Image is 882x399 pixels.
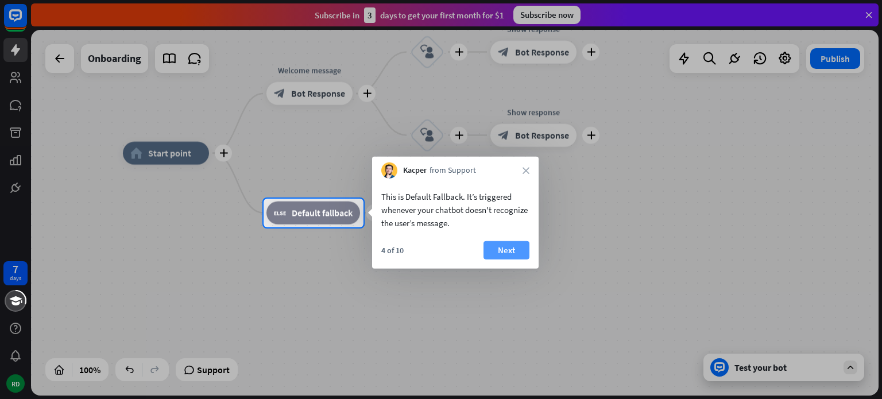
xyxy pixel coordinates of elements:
span: from Support [430,165,476,176]
span: Kacper [403,165,427,176]
span: Default fallback [292,207,353,219]
div: This is Default Fallback. It’s triggered whenever your chatbot doesn't recognize the user’s message. [381,190,529,230]
i: close [523,167,529,174]
div: 4 of 10 [381,245,404,255]
button: Open LiveChat chat widget [9,5,44,39]
i: block_fallback [274,207,286,219]
button: Next [483,241,529,259]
